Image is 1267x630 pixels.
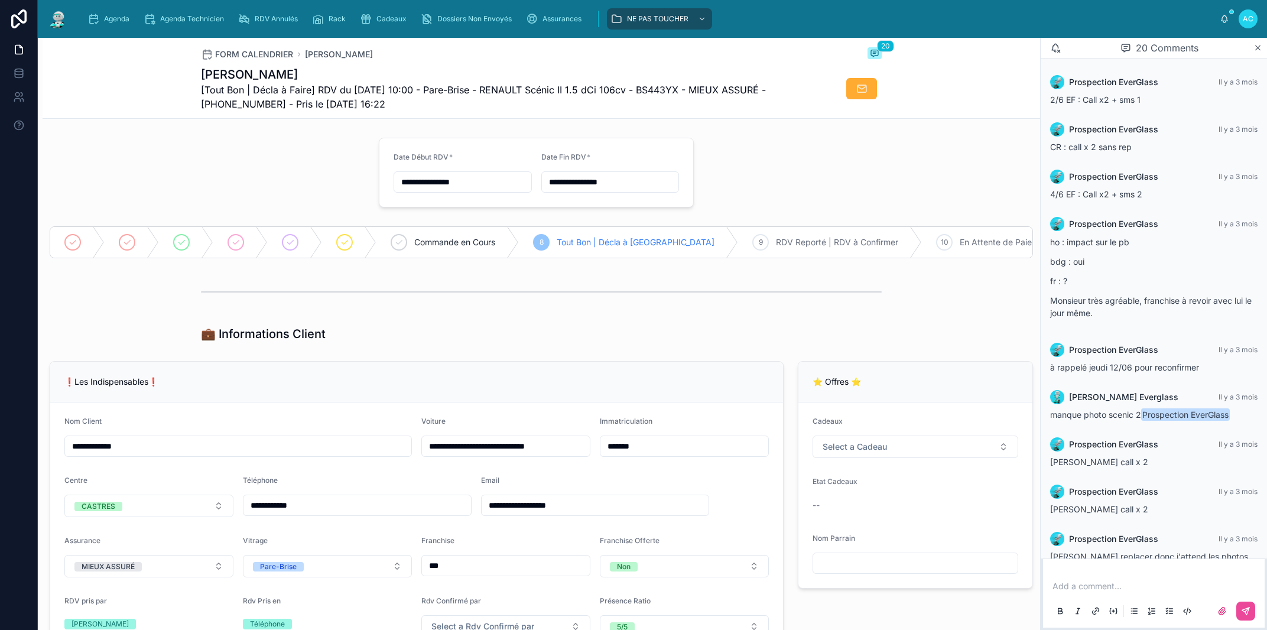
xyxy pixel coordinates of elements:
div: MIEUX ASSURÉ [82,562,135,571]
span: Rack [329,14,346,24]
span: RDV pris par [64,596,107,605]
div: Téléphone [250,619,285,629]
span: 20 [877,40,894,52]
button: Select Button [600,555,769,577]
a: FORM CALENDRIER [201,48,293,60]
span: Agenda Technicien [160,14,224,24]
div: Non [617,562,631,571]
span: Centre [64,476,87,485]
span: Prospection EverGlass [1069,218,1158,230]
span: [PERSON_NAME] replacer donc j'attend les photos de sa part [1050,551,1248,573]
div: Pare-Brise [260,562,297,571]
span: Il y a 3 mois [1219,392,1258,401]
span: Franchise Offerte [600,536,660,545]
span: Date Fin RDV [541,152,586,161]
p: Monsieur très agréable, franchise à revoir avec lui le jour même. [1050,294,1258,319]
span: manque photo scenic 2 [1050,410,1231,420]
span: NE PAS TOUCHER [627,14,688,24]
span: AC [1243,14,1253,24]
span: Immatriculation [600,417,652,426]
a: Agenda [84,8,138,30]
span: Il y a 3 mois [1219,487,1258,496]
span: Nom Client [64,417,102,426]
span: 2/6 EF : Call x2 + sms 1 [1050,95,1141,105]
span: Assurance [64,536,100,545]
span: RDV Reporté | RDV à Confirmer [776,236,898,248]
p: ho : impact sur le pb [1050,236,1258,248]
span: Etat Cadeaux [813,477,857,486]
span: Rdv Confirmé par [421,596,481,605]
span: Il y a 3 mois [1219,219,1258,228]
span: 8 [540,238,544,247]
span: Prospection EverGlass [1069,486,1158,498]
span: Commande en Cours [414,236,495,248]
a: [PERSON_NAME] [305,48,373,60]
p: fr : ? [1050,275,1258,287]
button: Select Button [64,555,233,577]
div: [PERSON_NAME] [72,619,129,629]
span: Agenda [104,14,129,24]
span: Il y a 3 mois [1219,125,1258,134]
span: Email [481,476,499,485]
span: Il y a 3 mois [1219,172,1258,181]
span: CR : call x 2 sans rep [1050,142,1132,152]
span: Il y a 3 mois [1219,345,1258,354]
span: Select a Cadeau [823,441,887,453]
span: FORM CALENDRIER [215,48,293,60]
span: Prospection EverGlass [1069,124,1158,135]
span: Voiture [421,417,446,426]
button: Select Button [243,555,412,577]
span: Prospection EverGlass [1141,408,1230,421]
span: Vitrage [243,536,268,545]
div: CASTRES [82,502,115,511]
a: NE PAS TOUCHER [607,8,712,30]
a: Rack [308,8,354,30]
span: Date Début RDV [394,152,449,161]
a: Agenda Technicien [140,8,232,30]
div: scrollable content [78,6,1220,32]
span: Tout Bon | Décla à [GEOGRAPHIC_DATA] [557,236,714,248]
span: Prospection EverGlass [1069,439,1158,450]
span: RDV Annulés [255,14,298,24]
span: Cadeaux [813,417,843,426]
a: Cadeaux [356,8,415,30]
span: 10 [941,238,948,247]
span: Il y a 3 mois [1219,534,1258,543]
span: Nom Parrain [813,534,855,543]
button: Select Button [64,495,233,517]
button: Select Button [813,436,1018,458]
p: bdg : oui [1050,255,1258,268]
h1: 💼 Informations Client [201,326,326,342]
button: 20 [868,47,882,61]
span: Assurances [542,14,581,24]
span: Il y a 3 mois [1219,440,1258,449]
span: [PERSON_NAME] call x 2 [1050,457,1148,467]
span: [PERSON_NAME] Everglass [1069,391,1178,403]
span: Franchise [421,536,454,545]
span: Dossiers Non Envoyés [437,14,512,24]
span: 20 Comments [1136,41,1198,55]
span: [PERSON_NAME] call x 2 [1050,504,1148,514]
span: Prospection EverGlass [1069,171,1158,183]
span: 9 [759,238,763,247]
a: Assurances [522,8,590,30]
span: ⭐ Offres ⭐ [813,376,861,387]
span: ❗Les Indispensables❗ [64,376,158,387]
span: -- [813,499,820,511]
span: Prospection EverGlass [1069,344,1158,356]
span: Présence Ratio [600,596,651,605]
span: Téléphone [243,476,278,485]
span: Prospection EverGlass [1069,533,1158,545]
img: App logo [47,9,69,28]
span: à rappelé jeudi 12/06 pour reconfirmer [1050,362,1199,372]
h1: [PERSON_NAME] [201,66,793,83]
span: Cadeaux [376,14,407,24]
a: RDV Annulés [235,8,306,30]
span: Il y a 3 mois [1219,77,1258,86]
span: Rdv Pris en [243,596,281,605]
span: Prospection EverGlass [1069,76,1158,88]
a: Dossiers Non Envoyés [417,8,520,30]
span: [Tout Bon | Décla à Faire] RDV du [DATE] 10:00 - Pare-Brise - RENAULT Scénic II 1.5 dCi 106cv - B... [201,83,793,111]
span: En Attente de Paiement [960,236,1051,248]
